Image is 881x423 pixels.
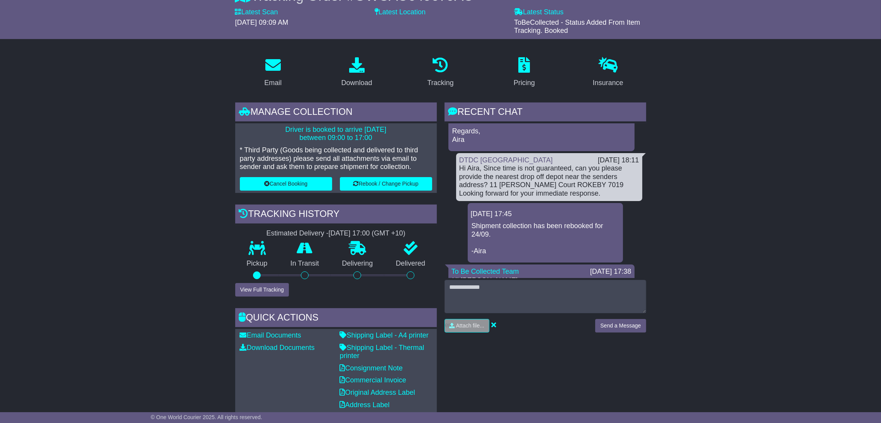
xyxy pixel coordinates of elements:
button: View Full Tracking [235,283,289,297]
div: Hi Aira, Since time is not guaranteed, can you please provide the nearest drop off depot near the... [459,164,639,198]
label: Latest Scan [235,8,278,17]
button: Cancel Booking [240,177,332,191]
label: Latest Status [514,8,564,17]
button: Rebook / Change Pickup [340,177,432,191]
div: Quick Actions [235,308,437,329]
span: [DATE] 09:09 AM [235,19,289,26]
div: Email [264,78,282,88]
a: DTDC [GEOGRAPHIC_DATA] [459,156,553,164]
div: Estimated Delivery - [235,229,437,238]
div: [DATE] 17:00 (GMT +10) [329,229,406,238]
a: Download Documents [240,344,315,351]
a: Shipping Label - A4 printer [340,331,429,339]
p: Delivered [384,259,437,268]
div: Download [341,78,372,88]
div: Tracking [427,78,453,88]
a: To Be Collected Team [452,268,519,275]
p: Delivering [331,259,385,268]
div: RECENT CHAT [445,102,646,123]
a: Email [259,55,287,91]
div: Insurance [593,78,623,88]
a: Original Address Label [340,389,415,396]
a: Consignment Note [340,364,403,372]
a: Insurance [588,55,628,91]
a: Tracking [422,55,458,91]
p: * Third Party (Goods being collected and delivered to third party addresses) please send all atta... [240,146,432,171]
a: Download [336,55,377,91]
p: In Transit [279,259,331,268]
p: Hi [PERSON_NAME], Noted, we will advise the courier and rebook the collection [DATE]. Please note... [452,276,631,343]
span: © One World Courier 2025. All rights reserved. [151,414,262,420]
p: Pickup [235,259,279,268]
button: Send a Message [595,319,646,333]
div: Manage collection [235,102,437,123]
div: [DATE] 17:45 [471,210,620,218]
label: Latest Location [375,8,426,17]
div: [DATE] 17:38 [590,268,631,276]
div: Pricing [514,78,535,88]
span: ToBeCollected - Status Added From Item Tracking. Booked [514,19,640,35]
a: Email Documents [240,331,301,339]
a: Address Label [340,401,390,409]
a: Pricing [509,55,540,91]
a: Commercial Invoice [340,376,406,384]
p: Driver is booked to arrive [DATE] between 09:00 to 17:00 [240,126,432,142]
div: [DATE] 18:11 [598,156,639,165]
p: Shipment collection has been rebooked for 24/09. -Aira [472,222,619,255]
a: Shipping Label - Thermal printer [340,344,424,360]
div: Tracking history [235,205,437,225]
